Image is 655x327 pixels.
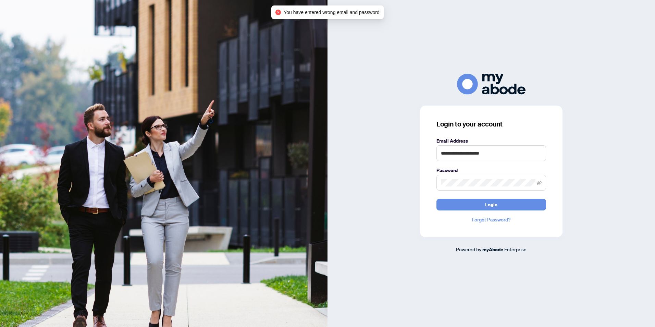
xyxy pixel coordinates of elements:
[504,246,527,252] span: Enterprise
[436,119,546,129] h3: Login to your account
[436,137,546,145] label: Email Address
[485,199,497,210] span: Login
[436,167,546,174] label: Password
[537,180,542,185] span: eye-invisible
[457,74,526,95] img: ma-logo
[275,10,281,15] span: close-circle
[284,9,380,16] span: You have entered wrong email and password
[456,246,481,252] span: Powered by
[436,216,546,223] a: Forgot Password?
[482,246,503,253] a: myAbode
[436,199,546,210] button: Login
